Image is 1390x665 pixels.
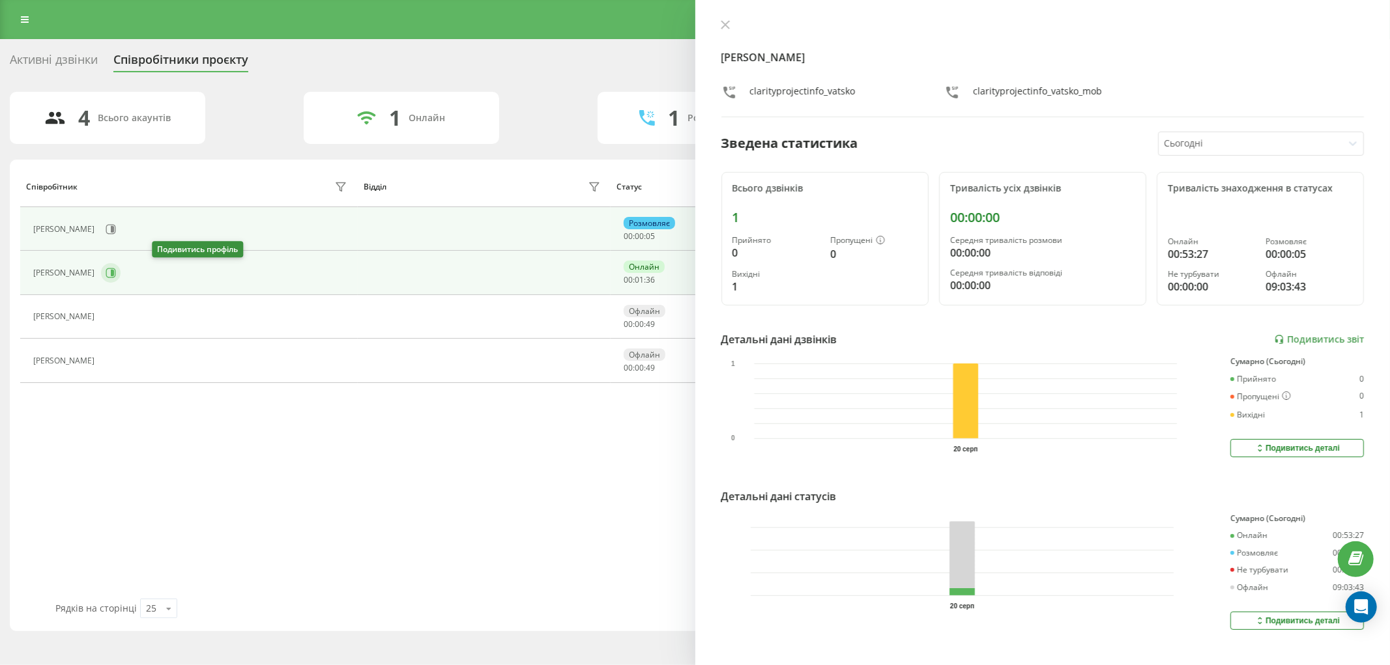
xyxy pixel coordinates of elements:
a: Подивитись звіт [1274,334,1364,345]
div: Вихідні [732,270,820,279]
button: Подивитись деталі [1230,439,1364,457]
div: Детальні дані дзвінків [721,332,837,347]
div: Сумарно (Сьогодні) [1230,357,1364,366]
div: 00:53:27 [1333,531,1364,540]
div: Офлайн [624,348,665,361]
div: Сумарно (Сьогодні) [1230,514,1364,523]
div: Онлайн [1230,531,1267,540]
div: Онлайн [624,261,665,273]
text: 1 [731,360,735,367]
div: 00:00:00 [950,277,1135,293]
div: Активні дзвінки [10,53,98,73]
span: 49 [646,318,655,330]
span: 00 [635,362,644,373]
div: Співробітник [26,182,78,191]
div: clarityprojectinfo_vatsko [750,85,856,104]
div: Не турбувати [1230,565,1288,574]
div: : : [624,363,655,373]
div: 09:03:43 [1266,279,1353,294]
div: Онлайн [1168,237,1255,246]
div: 0 [1359,391,1364,402]
div: Офлайн [1230,583,1268,592]
span: 00 [635,318,644,330]
span: 49 [646,362,655,373]
div: 1 [732,279,820,294]
div: [PERSON_NAME] [33,225,98,234]
span: 36 [646,274,655,285]
div: Не турбувати [1168,270,1255,279]
div: 00:00:00 [1168,279,1255,294]
div: Тривалість усіх дзвінків [950,183,1135,194]
span: 00 [624,362,633,373]
div: Open Intercom Messenger [1346,591,1377,623]
div: 0 [830,246,918,262]
div: Статус [616,182,642,191]
div: Розмовляє [624,217,675,229]
div: : : [624,320,655,329]
div: Співробітники проєкту [113,53,248,73]
div: : : [624,276,655,285]
div: Пропущені [830,236,918,246]
div: Розмовляє [1230,548,1278,558]
text: 20 серп [953,446,977,453]
div: Вихідні [1230,410,1265,419]
div: 00:00:05 [1333,548,1364,558]
div: : : [624,232,655,241]
div: 1 [668,106,680,130]
div: Онлайн [409,113,445,124]
span: 00 [624,318,633,330]
div: 00:00:00 [1333,565,1364,574]
div: [PERSON_NAME] [33,312,98,321]
div: Офлайн [1266,270,1353,279]
span: Рядків на сторінці [55,602,137,614]
div: Тривалість знаходження в статусах [1168,183,1353,194]
span: 05 [646,231,655,242]
h4: [PERSON_NAME] [721,50,1365,65]
div: Офлайн [624,305,665,317]
div: [PERSON_NAME] [33,268,98,277]
div: Прийнято [732,236,820,245]
div: Відділ [364,182,386,191]
div: Середня тривалість відповіді [950,268,1135,277]
div: Пропущені [1230,391,1291,402]
div: 00:00:00 [950,245,1135,261]
div: clarityprojectinfo_vatsko_mob [973,85,1102,104]
span: 00 [624,274,633,285]
div: 00:53:27 [1168,246,1255,262]
div: 0 [1359,375,1364,384]
div: Зведена статистика [721,134,858,153]
div: Всього дзвінків [732,183,918,194]
div: 1 [389,106,401,130]
div: Середня тривалість розмови [950,236,1135,245]
text: 0 [731,435,735,442]
div: Всього акаунтів [98,113,171,124]
span: 01 [635,274,644,285]
div: Подивитись деталі [1254,615,1340,626]
div: 1 [1359,410,1364,419]
div: 09:03:43 [1333,583,1364,592]
div: 00:00:05 [1266,246,1353,262]
div: 25 [146,602,156,615]
div: [PERSON_NAME] [33,356,98,365]
span: 00 [635,231,644,242]
text: 20 серп [949,602,974,610]
button: Подивитись деталі [1230,612,1364,630]
div: Розмовляють [688,113,751,124]
div: Розмовляє [1266,237,1353,246]
span: 00 [624,231,633,242]
div: 00:00:00 [950,210,1135,225]
div: 4 [79,106,91,130]
div: Подивитись профіль [152,242,243,258]
div: Подивитись деталі [1254,443,1340,453]
div: 1 [732,210,918,225]
div: Прийнято [1230,375,1276,384]
div: 0 [732,245,820,261]
div: Детальні дані статусів [721,488,837,504]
